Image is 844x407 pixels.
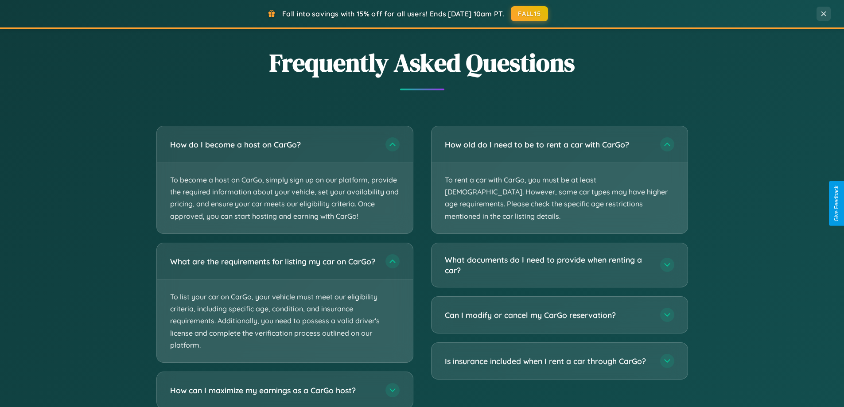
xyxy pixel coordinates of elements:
[432,163,688,233] p: To rent a car with CarGo, you must be at least [DEMOGRAPHIC_DATA]. However, some car types may ha...
[170,256,377,267] h3: What are the requirements for listing my car on CarGo?
[445,310,651,321] h3: Can I modify or cancel my CarGo reservation?
[282,9,504,18] span: Fall into savings with 15% off for all users! Ends [DATE] 10am PT.
[445,254,651,276] h3: What documents do I need to provide when renting a car?
[833,186,840,221] div: Give Feedback
[445,356,651,367] h3: Is insurance included when I rent a car through CarGo?
[170,139,377,150] h3: How do I become a host on CarGo?
[157,280,413,362] p: To list your car on CarGo, your vehicle must meet our eligibility criteria, including specific ag...
[156,46,688,80] h2: Frequently Asked Questions
[170,384,377,395] h3: How can I maximize my earnings as a CarGo host?
[511,6,548,21] button: FALL15
[445,139,651,150] h3: How old do I need to be to rent a car with CarGo?
[157,163,413,233] p: To become a host on CarGo, simply sign up on our platform, provide the required information about...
